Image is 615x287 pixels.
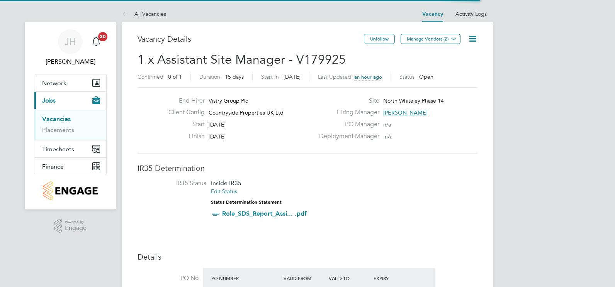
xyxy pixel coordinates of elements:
[209,271,282,285] div: PO Number
[162,108,205,116] label: Client Config
[138,73,163,80] label: Confirmed
[34,158,106,175] button: Finance
[211,199,282,205] strong: Status Determination Statement
[138,34,364,44] h3: Vacancy Details
[419,73,433,80] span: Open
[43,181,97,200] img: countryside-properties-logo-retina.png
[354,74,382,80] span: an hour ago
[122,10,166,17] a: All Vacancies
[42,97,56,104] span: Jobs
[65,37,76,47] span: JH
[34,109,106,140] div: Jobs
[314,108,379,116] label: Hiring Manager
[34,181,107,200] a: Go to home page
[138,252,477,262] h3: Details
[284,73,301,80] span: [DATE]
[314,97,379,105] label: Site
[211,179,241,187] span: Inside IR35
[314,132,379,140] label: Deployment Manager
[65,219,87,225] span: Powered by
[25,22,116,209] nav: Main navigation
[422,11,443,17] a: Vacancy
[42,79,66,87] span: Network
[383,121,391,128] span: n/a
[209,133,226,140] span: [DATE]
[34,74,106,91] button: Network
[34,92,106,109] button: Jobs
[98,32,107,41] span: 20
[162,120,205,128] label: Start
[42,163,64,170] span: Finance
[383,109,428,116] span: [PERSON_NAME]
[209,97,248,104] span: Vistry Group Plc
[138,52,346,67] span: 1 x Assistant Site Manager - V179925
[34,140,106,157] button: Timesheets
[401,34,460,44] button: Manage Vendors (2)
[168,73,182,80] span: 0 of 1
[327,271,372,285] div: Valid To
[138,274,199,282] label: PO No
[364,34,395,44] button: Unfollow
[42,115,71,123] a: Vacancies
[162,132,205,140] label: Finish
[399,73,415,80] label: Status
[261,73,279,80] label: Start In
[34,57,107,66] span: Jack Hall
[42,126,74,133] a: Placements
[138,163,477,173] h3: IR35 Determination
[209,109,284,116] span: Countryside Properties UK Ltd
[225,73,244,80] span: 15 days
[383,97,444,104] span: North Whiteley Phase 14
[54,219,87,233] a: Powered byEngage
[209,121,226,128] span: [DATE]
[42,145,74,153] span: Timesheets
[145,179,206,187] label: IR35 Status
[211,188,237,195] a: Edit Status
[282,271,327,285] div: Valid From
[199,73,220,80] label: Duration
[65,225,87,231] span: Engage
[162,97,205,105] label: End Hirer
[385,133,392,140] span: n/a
[222,210,307,217] a: Role_SDS_Report_Assi... .pdf
[318,73,351,80] label: Last Updated
[372,271,417,285] div: Expiry
[88,29,104,54] a: 20
[34,29,107,66] a: JH[PERSON_NAME]
[314,120,379,128] label: PO Manager
[455,10,487,17] a: Activity Logs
